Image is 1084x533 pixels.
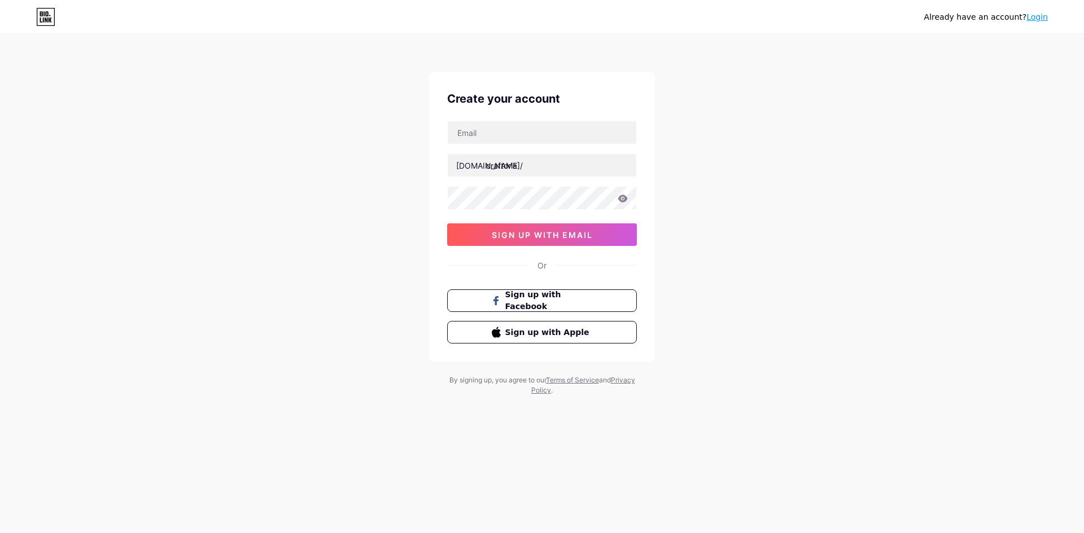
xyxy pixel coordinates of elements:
div: Already have an account? [924,11,1048,23]
input: username [448,154,636,177]
a: Login [1026,12,1048,21]
span: Sign up with Facebook [505,289,593,312]
a: Terms of Service [546,376,599,384]
button: Sign up with Facebook [447,289,637,312]
span: Sign up with Apple [505,327,593,338]
button: sign up with email [447,223,637,246]
div: Create your account [447,90,637,107]
div: [DOMAIN_NAME]/ [456,160,523,171]
button: Sign up with Apple [447,321,637,343]
input: Email [448,121,636,144]
span: sign up with email [492,230,593,240]
div: By signing up, you agree to our and . [446,375,638,395]
div: Or [537,259,547,271]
